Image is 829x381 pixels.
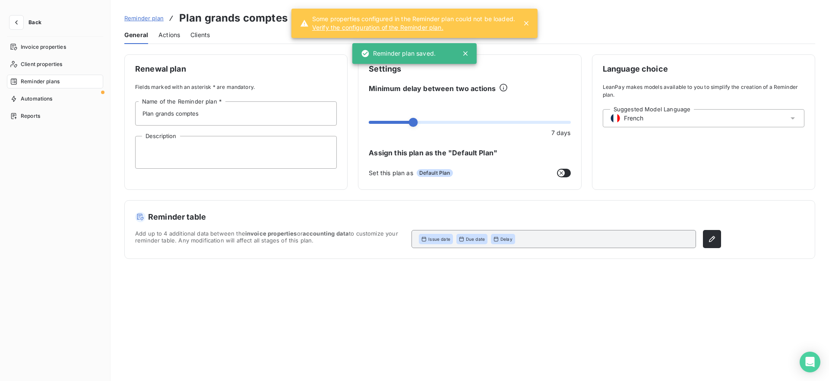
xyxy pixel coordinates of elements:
[417,169,453,177] span: Default Plan
[7,40,103,54] a: Invoice properties
[624,114,644,123] span: French
[428,236,450,242] span: Issue date
[135,230,405,248] span: Add up to 4 additional data between the or to customize your reminder table. Any modification wil...
[7,75,103,88] a: Reminder plans
[135,211,721,223] h5: Reminder table
[21,43,66,51] span: Invoice properties
[369,65,570,73] span: Settings
[245,230,297,237] span: invoice properties
[369,83,496,94] span: Minimum delay between two actions
[466,236,485,242] span: Due date
[603,65,804,73] span: Language choice
[135,83,337,91] span: Fields marked with an asterisk * are mandatory.
[21,112,40,120] span: Reports
[28,20,41,25] span: Back
[7,57,103,71] a: Client properties
[369,148,570,158] span: Assign this plan as the "Default Plan"
[7,16,48,29] button: Back
[21,95,53,103] span: Automations
[369,168,413,177] span: Set this plan as
[500,236,513,242] span: Delay
[190,31,210,39] span: Clients
[312,15,515,23] span: Some properties configured in the Reminder plan could not be loaded.
[7,109,103,123] a: Reports
[21,60,63,68] span: Client properties
[124,31,148,39] span: General
[361,46,436,61] div: Reminder plan saved.
[135,65,337,73] span: Renewal plan
[551,128,571,137] span: 7 days
[124,14,164,22] a: Reminder plan
[7,92,103,106] a: Automations
[135,101,337,126] input: placeholder
[303,230,349,237] span: accounting data
[312,23,515,32] a: Verify the configuration of the Reminder plan.
[603,83,804,99] span: LeanPay makes models available to you to simplify the creation of a Reminder plan.
[124,15,164,22] span: Reminder plan
[800,352,820,372] div: Open Intercom Messenger
[179,10,288,26] h3: Plan grands comptes
[21,78,60,85] span: Reminder plans
[158,31,180,39] span: Actions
